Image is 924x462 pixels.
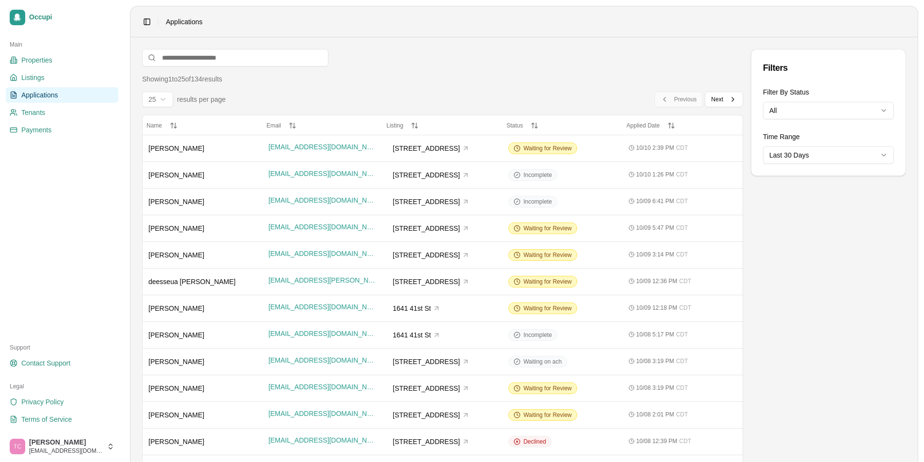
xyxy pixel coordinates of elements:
span: Waiting on ach [523,358,562,366]
span: 10/08 3:19 PM [636,384,674,392]
a: Listings [6,70,118,85]
button: [STREET_ADDRESS] [389,408,474,422]
span: results per page [177,95,226,104]
span: [EMAIL_ADDRESS][DOMAIN_NAME] [268,329,376,338]
span: Contact Support [21,358,70,368]
span: [PERSON_NAME] [148,251,204,259]
span: [EMAIL_ADDRESS][DOMAIN_NAME] [268,142,376,152]
span: [STREET_ADDRESS] [393,223,460,233]
span: [STREET_ADDRESS] [393,197,460,207]
button: [STREET_ADDRESS] [389,274,474,289]
span: [STREET_ADDRESS] [393,383,460,393]
a: Contact Support [6,355,118,371]
button: [STREET_ADDRESS] [389,221,474,236]
span: [PERSON_NAME] [148,304,204,312]
span: [EMAIL_ADDRESS][PERSON_NAME][DOMAIN_NAME] [268,275,376,285]
span: Waiting for Review [523,224,572,232]
span: CDT [676,251,688,258]
span: [STREET_ADDRESS] [393,250,460,260]
button: Listing [387,122,499,129]
div: Support [6,340,118,355]
button: Applied Date [627,122,739,129]
span: Waiting for Review [523,304,572,312]
span: Declined [523,438,546,446]
span: Incomplete [523,171,552,179]
span: 10/09 12:36 PM [636,277,678,285]
span: Next [711,96,723,103]
span: 10/08 12:39 PM [636,437,678,445]
span: Occupi [29,13,114,22]
span: [EMAIL_ADDRESS][DOMAIN_NAME] [268,302,376,312]
span: [PERSON_NAME] [148,358,204,366]
span: Listings [21,73,44,82]
button: [STREET_ADDRESS] [389,381,474,396]
span: 1641 41st St [393,330,431,340]
span: Waiting for Review [523,251,572,259]
span: CDT [676,411,688,418]
a: Occupi [6,6,118,29]
span: [STREET_ADDRESS] [393,143,460,153]
span: [EMAIL_ADDRESS][DOMAIN_NAME] [268,409,376,418]
span: Name [146,122,162,129]
span: [EMAIL_ADDRESS][DOMAIN_NAME] [268,222,376,232]
span: [STREET_ADDRESS] [393,170,460,180]
span: [PERSON_NAME] [148,331,204,339]
span: Payments [21,125,51,135]
span: 10/08 3:19 PM [636,357,674,365]
span: Privacy Policy [21,397,64,407]
span: CDT [679,437,691,445]
span: CDT [676,171,688,178]
a: Payments [6,122,118,138]
span: 10/09 5:47 PM [636,224,674,232]
button: Email [266,122,378,129]
a: Tenants [6,105,118,120]
span: [PERSON_NAME] [29,438,103,447]
span: 1641 41st St [393,303,431,313]
span: Applications [21,90,58,100]
span: Incomplete [523,331,552,339]
a: Privacy Policy [6,394,118,410]
a: Applications [6,87,118,103]
button: 1641 41st St [389,328,445,342]
span: Properties [21,55,52,65]
span: 10/09 6:41 PM [636,197,674,205]
span: Status [506,122,523,129]
span: CDT [676,384,688,392]
label: Filter By Status [763,88,809,96]
div: Filters [763,61,894,75]
button: Status [506,122,618,129]
span: 10/08 2:01 PM [636,411,674,418]
span: [EMAIL_ADDRESS][DOMAIN_NAME] [268,169,376,178]
span: deesseua [PERSON_NAME] [148,278,236,286]
span: Waiting for Review [523,144,572,152]
button: 1641 41st St [389,301,445,316]
button: [STREET_ADDRESS] [389,141,474,156]
span: [STREET_ADDRESS] [393,277,460,287]
span: Applications [166,17,203,27]
button: [STREET_ADDRESS] [389,248,474,262]
span: CDT [676,357,688,365]
span: 10/09 3:14 PM [636,251,674,258]
span: [PERSON_NAME] [148,198,204,206]
span: Waiting for Review [523,384,572,392]
button: [STREET_ADDRESS] [389,168,474,182]
span: [EMAIL_ADDRESS][DOMAIN_NAME] [268,435,376,445]
span: 10/10 2:39 PM [636,144,674,152]
span: [EMAIL_ADDRESS][DOMAIN_NAME] [29,447,103,455]
span: [PERSON_NAME] [148,171,204,179]
span: [STREET_ADDRESS] [393,437,460,446]
button: Next [705,92,743,107]
span: CDT [676,224,688,232]
span: Incomplete [523,198,552,206]
span: CDT [679,304,691,312]
button: [STREET_ADDRESS] [389,434,474,449]
span: CDT [676,144,688,152]
span: [STREET_ADDRESS] [393,410,460,420]
span: [EMAIL_ADDRESS][DOMAIN_NAME] [268,195,376,205]
span: 10/09 12:18 PM [636,304,678,312]
a: Properties [6,52,118,68]
span: Waiting for Review [523,278,572,286]
span: [EMAIL_ADDRESS][DOMAIN_NAME] [268,355,376,365]
span: CDT [676,331,688,338]
nav: breadcrumb [166,17,203,27]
